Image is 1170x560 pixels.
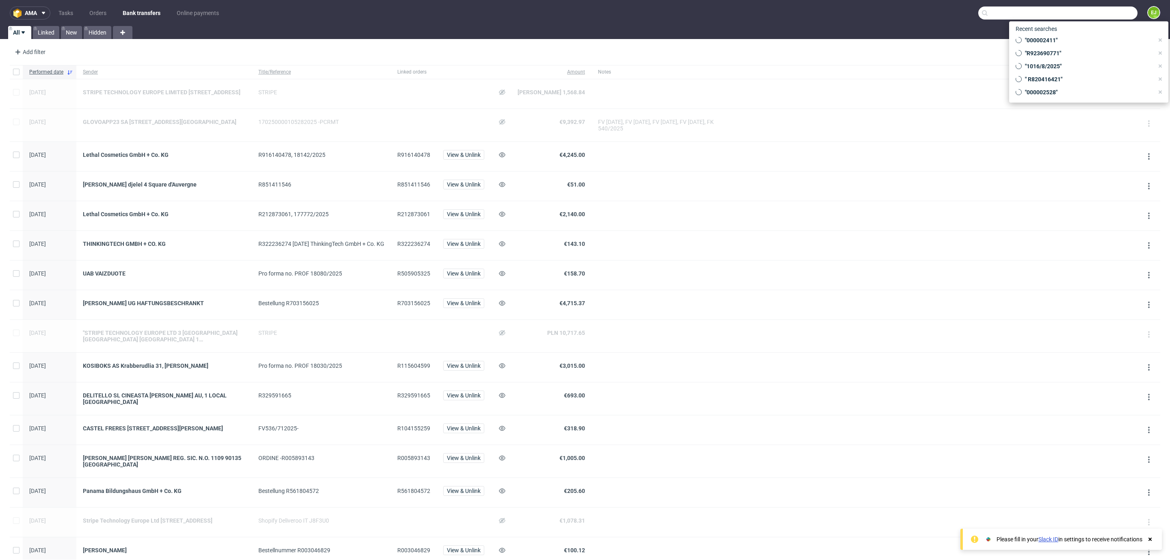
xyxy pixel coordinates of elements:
[559,211,585,217] span: €2,140.00
[518,69,585,76] span: Amount
[84,26,111,39] a: Hidden
[83,547,245,553] a: [PERSON_NAME]
[29,181,46,188] span: [DATE]
[83,330,245,343] a: "STRIPE TECHNOLOGY EUROPE LTD 3 [GEOGRAPHIC_DATA] [GEOGRAPHIC_DATA] [GEOGRAPHIC_DATA] 1 [GEOGRAPH...
[258,392,384,399] div: R329591665
[443,547,484,553] a: View & Unlink
[559,362,585,369] span: €3,015.00
[83,392,245,405] div: DELITELLO SL CINEASTA [PERSON_NAME] AU, 1 LOCAL [GEOGRAPHIC_DATA]
[1022,88,1154,96] span: "000002528"
[443,425,484,432] a: View & Unlink
[29,425,46,432] span: [DATE]
[443,486,484,496] button: View & Unlink
[83,488,245,494] a: Panama Bildungshaus GmbH + Co. KG
[83,455,245,468] a: [PERSON_NAME] [PERSON_NAME] REG. SIC. N.O. 1109 90135 [GEOGRAPHIC_DATA]
[258,330,384,336] div: STRIPE
[397,181,430,188] span: R851411546
[447,363,481,369] span: View & Unlink
[397,69,430,76] span: Linked orders
[25,10,37,16] span: ama
[559,152,585,158] span: €4,245.00
[29,241,46,247] span: [DATE]
[29,300,46,306] span: [DATE]
[443,239,484,249] button: View & Unlink
[443,361,484,371] button: View & Unlink
[1038,536,1058,543] a: Slack ID
[33,26,59,39] a: Linked
[258,425,384,432] div: FV536/712025-
[8,26,31,39] a: All
[397,392,430,399] span: R329591665
[29,455,46,461] span: [DATE]
[443,152,484,158] a: View & Unlink
[29,152,46,158] span: [DATE]
[984,535,992,543] img: Slack
[258,69,384,76] span: Title/Reference
[54,7,78,20] a: Tasks
[10,7,50,20] button: ama
[1022,62,1154,70] span: "1016/8/2025"
[61,26,82,39] a: New
[397,152,430,158] span: R916140478
[83,119,245,125] a: GLOVOAPP23 SA [STREET_ADDRESS][GEOGRAPHIC_DATA]
[447,547,481,553] span: View & Unlink
[443,298,484,308] button: View & Unlink
[447,152,481,158] span: View & Unlink
[29,392,46,399] span: [DATE]
[443,180,484,189] button: View & Unlink
[1022,75,1154,83] span: " R820416421"
[447,300,481,306] span: View & Unlink
[564,392,585,399] span: €693.00
[443,453,484,463] button: View & Unlink
[29,69,63,76] span: Performed date
[83,181,245,188] a: [PERSON_NAME] djelel 4 Square d'Auvergne
[997,535,1142,543] div: Please fill in your in settings to receive notifications
[83,517,245,524] div: Stripe Technology Europe Ltd [STREET_ADDRESS]
[83,362,245,369] div: KOSIBOKS AS Krabberudlia 31, [PERSON_NAME]
[443,545,484,555] button: View & Unlink
[447,271,481,276] span: View & Unlink
[443,241,484,247] a: View & Unlink
[258,152,384,158] div: R916140478, 18142/2025
[518,89,585,96] span: [PERSON_NAME] 1,568.84
[447,455,481,461] span: View & Unlink
[29,547,46,553] span: [DATE]
[29,330,46,336] span: [DATE]
[258,119,384,125] div: 170250000105282025 -PCRMT
[83,69,245,76] span: Sender
[258,517,384,524] div: Shopify Deliveroo IT J8F3U0
[567,181,585,188] span: €51.00
[258,547,384,553] div: Bestellnummer R003046829
[443,211,484,217] a: View & Unlink
[258,89,384,96] div: STRIPE
[397,455,430,461] span: R005893143
[443,362,484,369] a: View & Unlink
[172,7,224,20] a: Online payments
[443,423,484,433] button: View & Unlink
[1148,7,1159,18] figcaption: EJ
[83,241,245,247] a: THINKINGTECH GMBH + CO. KG
[397,270,430,277] span: R505905325
[83,425,245,432] a: CASTEL FRERES [STREET_ADDRESS][PERSON_NAME]
[443,269,484,278] button: View & Unlink
[443,391,484,400] button: View & Unlink
[443,150,484,160] button: View & Unlink
[258,181,384,188] div: R851411546
[397,362,430,369] span: R115604599
[564,270,585,277] span: €158.70
[443,209,484,219] button: View & Unlink
[83,211,245,217] div: Lethal Cosmetics GmbH + Co. KG
[83,300,245,306] a: [PERSON_NAME] UG HAFTUNGSBESCHRANKT
[83,152,245,158] div: Lethal Cosmetics GmbH + Co. KG
[258,300,384,306] div: Bestellung R703156025
[29,488,46,494] span: [DATE]
[564,488,585,494] span: €205.60
[397,547,430,553] span: R003046829
[447,182,481,187] span: View & Unlink
[397,241,430,247] span: R322236274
